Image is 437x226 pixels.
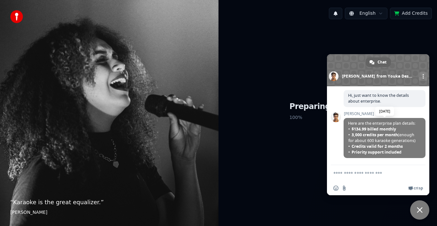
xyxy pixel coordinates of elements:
h1: Preparing Youka [290,102,366,112]
p: 100 % [290,112,366,123]
span: [PERSON_NAME] [344,112,425,116]
p: “ Karaoke is the great equalizer. ” [10,198,208,207]
span: Priority support included [352,149,401,155]
footer: [PERSON_NAME] [10,209,208,216]
span: Chat [377,57,386,67]
textarea: Compose your message... [333,165,410,181]
span: Send a file [342,186,347,191]
a: Close chat [410,200,429,220]
span: Insert an emoji [333,186,338,191]
span: 3,000 credits per month [352,132,398,138]
span: Credits valid for 2 months [352,144,403,149]
a: Crisp [408,186,423,191]
span: Here are the enterprise plan details: [348,121,421,155]
span: Hi, just want to know the details about enterprise. [348,93,409,104]
a: Chat [366,57,391,67]
span: $134.99 billed monthly [352,126,396,132]
span: Crisp [414,186,423,191]
img: youka [10,10,23,23]
span: (enough for about 600 karaoke generations) [348,132,421,144]
button: Add Credits [390,8,432,19]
